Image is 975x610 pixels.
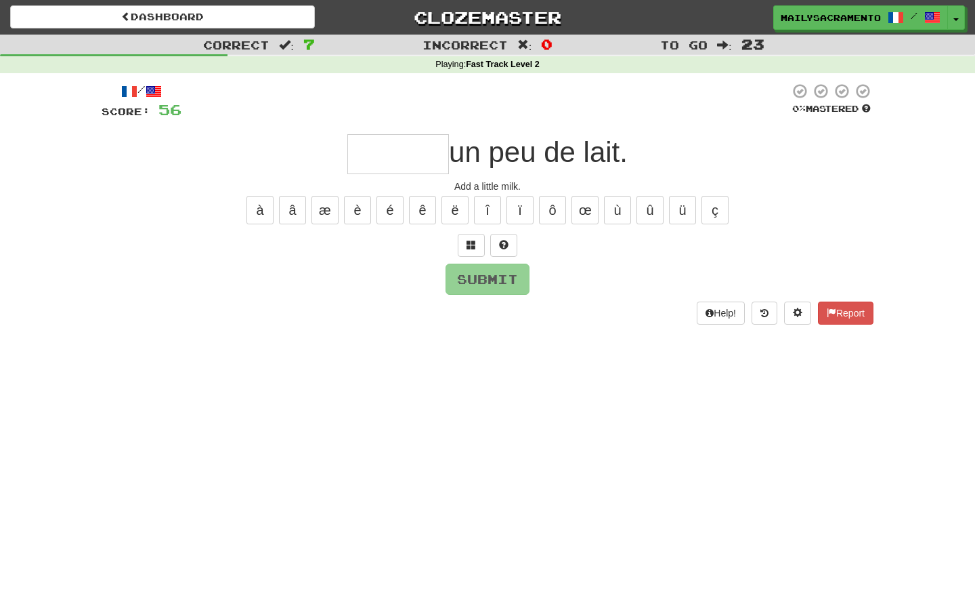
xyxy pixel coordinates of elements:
button: â [279,196,306,224]
span: mailysacramento [781,12,881,24]
button: æ [311,196,339,224]
span: 0 [541,36,552,52]
button: Single letter hint - you only get 1 per sentence and score half the points! alt+h [490,234,517,257]
span: 23 [741,36,764,52]
button: î [474,196,501,224]
button: Switch sentence to multiple choice alt+p [458,234,485,257]
button: ô [539,196,566,224]
a: mailysacramento / [773,5,948,30]
strong: Fast Track Level 2 [466,60,540,69]
div: / [102,83,181,100]
span: Score: [102,106,150,117]
button: é [376,196,404,224]
span: / [911,11,917,20]
button: ù [604,196,631,224]
span: un peu de lait. [449,136,628,168]
button: à [246,196,274,224]
span: Incorrect [422,38,508,52]
button: œ [571,196,599,224]
span: 0 % [792,103,806,114]
a: Dashboard [10,5,315,28]
button: ü [669,196,696,224]
span: : [717,39,732,51]
button: è [344,196,371,224]
span: 56 [158,101,181,118]
button: Round history (alt+y) [752,302,777,325]
div: Mastered [789,103,873,115]
div: Add a little milk. [102,180,873,193]
button: Help! [697,302,745,325]
span: To go [660,38,708,52]
button: û [636,196,664,224]
span: Correct [203,38,269,52]
span: : [517,39,532,51]
button: ç [701,196,729,224]
a: Clozemaster [335,5,640,29]
button: ê [409,196,436,224]
button: Submit [446,264,529,295]
span: : [279,39,294,51]
span: 7 [303,36,315,52]
button: ë [441,196,469,224]
button: ï [506,196,534,224]
button: Report [818,302,873,325]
